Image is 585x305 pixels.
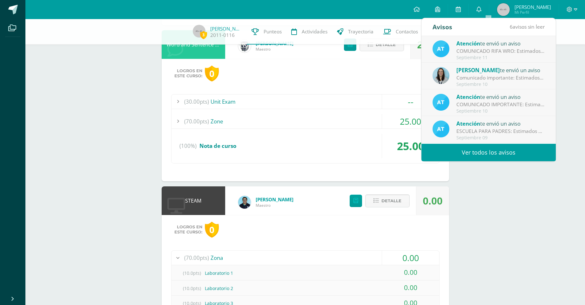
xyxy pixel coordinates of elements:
[456,66,545,74] div: te envió un aviso
[510,23,513,30] span: 6
[382,134,439,158] div: 25.00
[256,203,293,208] span: Maestro
[382,114,439,128] div: 25.00
[423,187,442,215] div: 0.00
[456,82,545,87] div: Septiembre 10
[199,142,236,149] span: Nota de curso
[171,266,439,280] div: Laboratorio 1
[360,38,404,51] button: Detalle
[382,281,439,295] div: 0.00
[433,121,449,137] img: 9fc725f787f6a993fc92a288b7a8b70c.png
[286,19,332,45] a: Actividades
[200,31,207,39] span: 3
[497,3,510,16] img: 45x45
[162,186,225,215] div: STEAM
[171,114,439,128] div: Zone
[205,66,219,82] div: 0
[433,40,449,57] img: 9fc725f787f6a993fc92a288b7a8b70c.png
[456,66,500,74] span: [PERSON_NAME]
[210,25,242,32] a: [PERSON_NAME]
[396,28,418,35] span: Contactos
[238,40,251,52] img: cf0f0e80ae19a2adee6cb261b32f5f36.png
[382,251,439,265] div: 0.00
[184,251,209,265] span: (70.00pts)
[433,18,452,36] div: Avisos
[514,4,551,10] span: [PERSON_NAME]
[365,194,410,207] button: Detalle
[171,281,439,295] div: Laboratorio 2
[456,47,545,55] div: COMUNICADO RIFA WRO: Estimados padres de familia, Reciban un cordial saludo de parte de nuestra c...
[210,32,235,38] a: 2011-0116
[348,28,373,35] span: Trayectoria
[456,128,545,135] div: ESCUELA PARA PADRES: Estimados padres de familia. Les compartimos información sobre nuestra escue...
[184,114,209,128] span: (70.00pts)
[456,120,480,127] span: Atención
[179,134,197,158] span: (100%)
[382,94,439,109] div: --
[264,28,282,35] span: Punteos
[302,28,327,35] span: Actividades
[382,265,439,280] div: 0.00
[179,281,205,295] span: (10.0pts)
[256,196,293,203] a: [PERSON_NAME]
[171,94,439,109] div: Unit Exam
[247,19,286,45] a: Punteos
[456,40,480,47] span: Atención
[421,144,556,161] a: Ver todos los avisos
[456,108,545,114] div: Septiembre 10
[174,68,202,79] span: Logros en este curso:
[456,135,545,141] div: Septiembre 09
[381,195,401,207] span: Detalle
[510,23,545,30] span: avisos sin leer
[184,94,209,109] span: (30.00pts)
[205,222,219,238] div: 0
[433,94,449,111] img: 9fc725f787f6a993fc92a288b7a8b70c.png
[417,31,442,59] div: 25.00
[433,67,449,84] img: aed16db0a88ebd6752f21681ad1200a1.png
[514,10,551,15] span: Mi Perfil
[378,19,423,45] a: Contactos
[376,39,396,51] span: Detalle
[171,251,439,265] div: Zona
[456,74,545,81] div: Comunicado importante: Estimados padres de familia, Les compartimos información importante para t...
[456,93,480,101] span: Atención
[456,101,545,108] div: COMUNICADO IMPORTANTE: Estimados padres de familia. Reciban un cordial saludo. Por este medio les...
[179,266,205,280] span: (10.0pts)
[332,19,378,45] a: Trayectoria
[456,55,545,60] div: Septiembre 11
[174,225,202,235] span: Logros en este curso:
[256,46,293,52] span: Maestro
[456,119,545,128] div: te envió un aviso
[456,93,545,101] div: te envió un aviso
[193,25,205,38] img: 45x45
[456,39,545,47] div: te envió un aviso
[238,196,251,209] img: fa03fa54efefe9aebc5e29dfc8df658e.png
